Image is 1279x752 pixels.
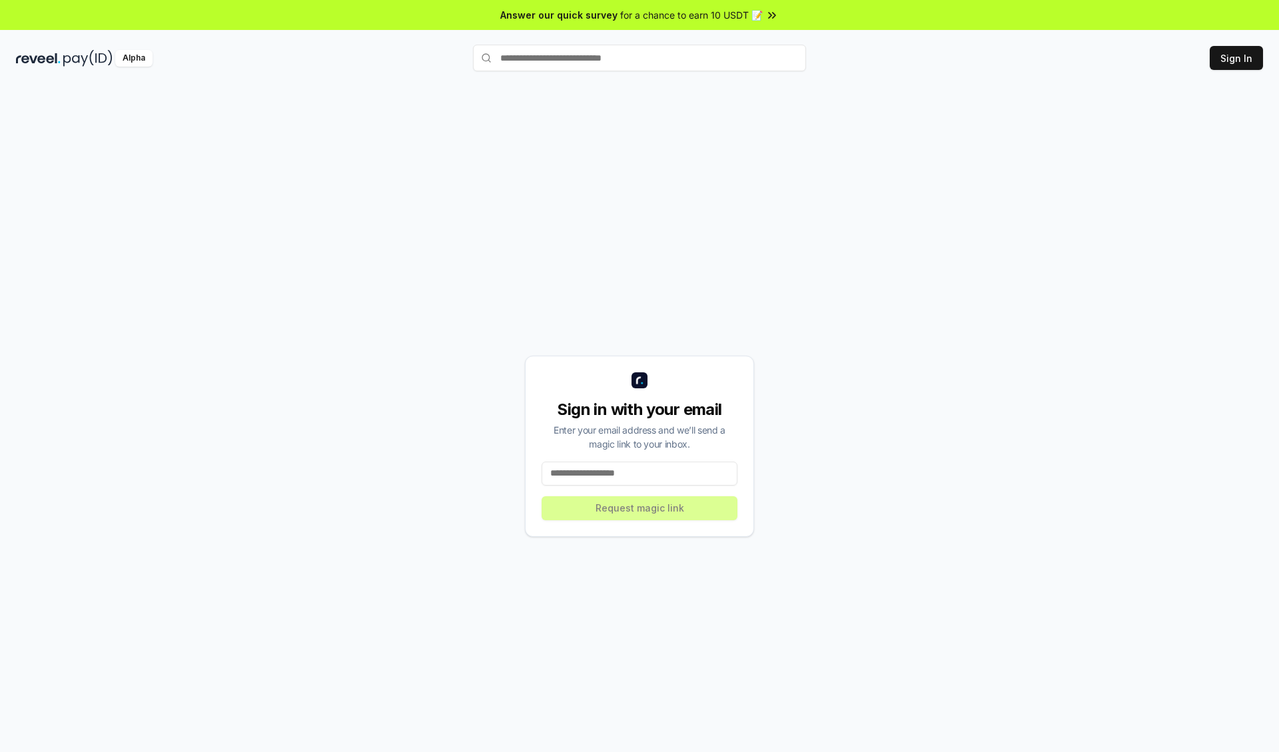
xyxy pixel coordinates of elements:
img: pay_id [63,50,113,67]
button: Sign In [1210,46,1263,70]
div: Alpha [115,50,153,67]
div: Sign in with your email [542,399,737,420]
div: Enter your email address and we’ll send a magic link to your inbox. [542,423,737,451]
img: reveel_dark [16,50,61,67]
img: logo_small [632,372,647,388]
span: Answer our quick survey [500,8,618,22]
span: for a chance to earn 10 USDT 📝 [620,8,763,22]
